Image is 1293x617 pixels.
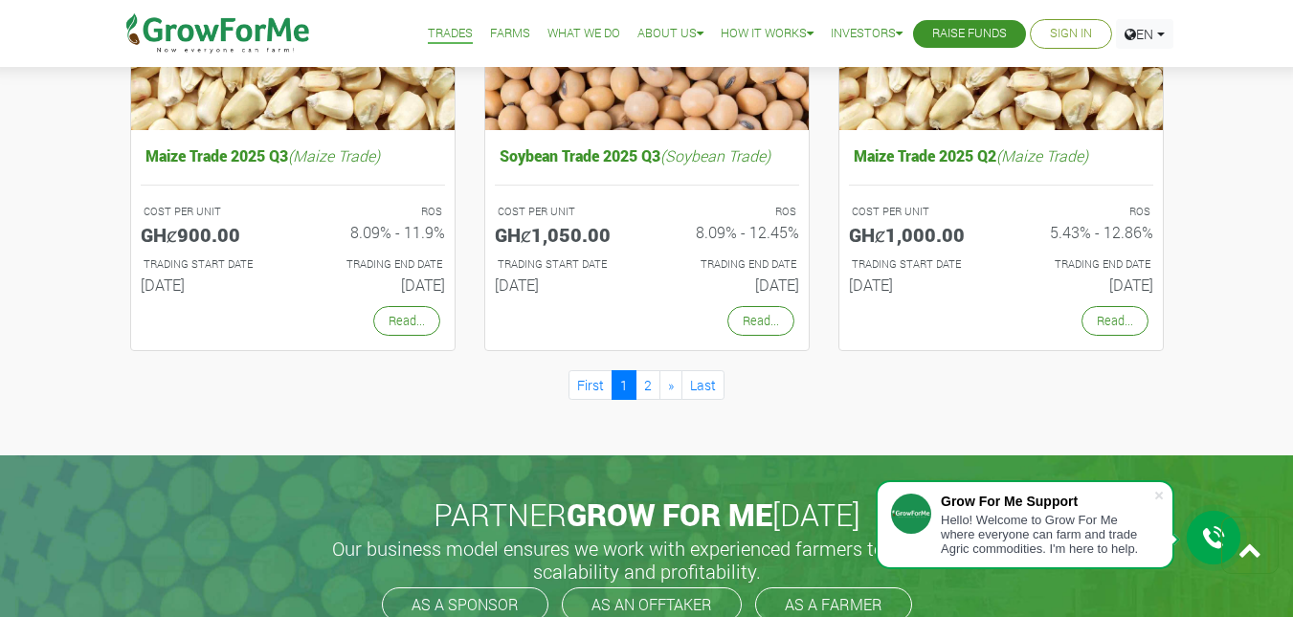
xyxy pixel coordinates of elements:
a: Read... [1081,306,1148,336]
a: 2 [635,370,660,400]
a: What We Do [547,24,620,44]
a: Farms [490,24,530,44]
p: COST PER UNIT [852,204,984,220]
h6: [DATE] [661,275,799,294]
h5: Maize Trade 2025 Q3 [141,142,445,169]
a: Read... [373,306,440,336]
a: Maize Trade 2025 Q2(Maize Trade) COST PER UNIT GHȼ1,000.00 ROS 5.43% - 12.86% TRADING START DATE ... [849,142,1153,301]
a: Last [681,370,725,400]
a: Soybean Trade 2025 Q3(Soybean Trade) COST PER UNIT GHȼ1,050.00 ROS 8.09% - 12.45% TRADING START D... [495,142,799,301]
nav: Page Navigation [130,370,1164,400]
h6: [DATE] [307,275,445,294]
a: Trades [428,24,473,44]
div: Hello! Welcome to Grow For Me where everyone can farm and trade Agric commodities. I'm here to help. [941,513,1153,556]
a: About Us [637,24,703,44]
h6: [DATE] [1015,275,1153,294]
p: ROS [664,204,796,220]
a: EN [1116,19,1173,49]
h6: [DATE] [849,275,987,294]
i: (Maize Trade) [288,145,380,165]
p: ROS [310,204,442,220]
a: Read... [727,306,794,336]
span: » [668,376,674,394]
p: Estimated Trading End Date [664,256,796,273]
p: COST PER UNIT [144,204,276,220]
p: COST PER UNIT [498,204,630,220]
div: Grow For Me Support [941,494,1153,509]
h6: 8.09% - 12.45% [661,223,799,241]
p: Estimated Trading Start Date [144,256,276,273]
p: Estimated Trading End Date [310,256,442,273]
h5: Maize Trade 2025 Q2 [849,142,1153,169]
h2: PARTNER [DATE] [123,496,1170,533]
i: (Maize Trade) [996,145,1088,165]
span: GROW FOR ME [567,494,772,535]
h5: GHȼ900.00 [141,223,279,246]
h6: [DATE] [495,275,633,294]
a: Investors [831,24,903,44]
h6: 8.09% - 11.9% [307,223,445,241]
p: Estimated Trading Start Date [852,256,984,273]
h6: 5.43% - 12.86% [1015,223,1153,241]
a: Maize Trade 2025 Q3(Maize Trade) COST PER UNIT GHȼ900.00 ROS 8.09% - 11.9% TRADING START DATE [DA... [141,142,445,301]
h5: GHȼ1,000.00 [849,223,987,246]
a: How it Works [721,24,814,44]
h5: Soybean Trade 2025 Q3 [495,142,799,169]
p: Estimated Trading Start Date [498,256,630,273]
h5: Our business model ensures we work with experienced farmers to promote scalability and profitabil... [312,537,982,583]
a: First [568,370,613,400]
a: Raise Funds [932,24,1007,44]
h5: GHȼ1,050.00 [495,223,633,246]
p: ROS [1018,204,1150,220]
a: Sign In [1050,24,1092,44]
h6: [DATE] [141,275,279,294]
p: Estimated Trading End Date [1018,256,1150,273]
i: (Soybean Trade) [660,145,770,165]
a: 1 [612,370,636,400]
